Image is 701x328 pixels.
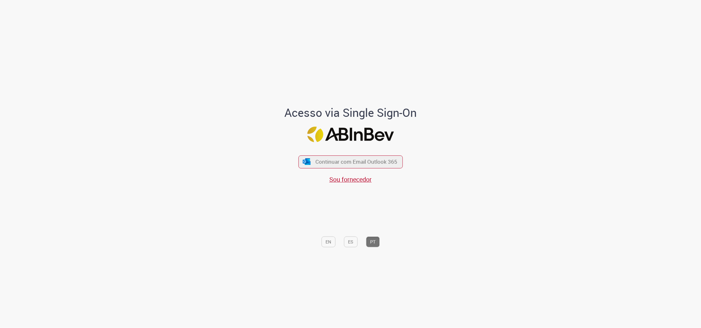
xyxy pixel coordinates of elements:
[307,127,394,142] img: Logo ABInBev
[263,106,438,119] h1: Acesso via Single Sign-On
[302,158,311,165] img: ícone Azure/Microsoft 360
[329,175,372,184] a: Sou fornecedor
[298,155,403,168] button: ícone Azure/Microsoft 360 Continuar com Email Outlook 365
[321,237,335,247] button: EN
[316,158,398,166] span: Continuar com Email Outlook 365
[366,237,380,247] button: PT
[344,237,357,247] button: ES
